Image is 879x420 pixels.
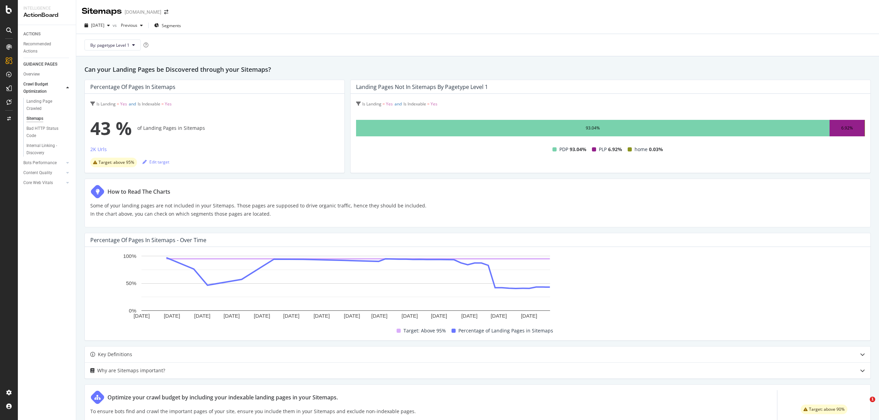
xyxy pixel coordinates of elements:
h2: Can your Landing Pages be Discovered through your Sitemaps? [84,65,871,74]
div: Recommended Actions [23,41,65,55]
a: Overview [23,71,71,78]
text: [DATE] [224,313,240,319]
button: [DATE] [82,20,113,31]
span: PLP [599,145,607,154]
iframe: Intercom live chat [856,397,872,413]
div: Bad HTTP Status Code [26,125,65,139]
span: Segments [162,23,181,29]
a: Internal Linking - Discovery [26,142,71,157]
div: warning label [801,405,847,414]
div: Overview [23,71,40,78]
a: Bad HTTP Status Code [26,125,71,139]
div: Landing Pages not in Sitemaps by pagetype Level 1 [356,83,488,90]
div: Intelligence [23,5,70,11]
div: Sitemaps [26,115,43,122]
div: warning label [90,158,137,167]
div: Sitemaps [82,5,122,17]
text: [DATE] [164,313,180,319]
a: Core Web Vitals [23,179,64,186]
span: Yes [120,101,127,107]
span: 2025 Aug. 29th [91,22,104,28]
span: 43 % [90,114,132,142]
span: = [117,101,119,107]
p: To ensure bots find and crawl the important pages of your site, ensure you include them in your S... [90,407,416,416]
a: Landing Page Crawled [26,98,71,112]
button: Segments [151,20,184,31]
text: 100% [123,253,136,259]
div: ActionBoard [23,11,70,19]
div: Percentage of Pages in Sitemaps - Over Time [90,237,206,243]
div: Landing Page Crawled [26,98,65,112]
span: Target: Above 95% [403,327,446,335]
div: Optimize your crawl budget by including your indexable landing pages in your Sitemaps. [107,393,338,401]
span: Is Indexable [403,101,426,107]
span: = [427,101,430,107]
span: Target: above 95% [99,160,134,164]
text: [DATE] [371,313,387,319]
div: Content Quality [23,169,52,177]
span: and [129,101,136,107]
span: Yes [431,101,437,107]
span: vs [113,22,118,28]
text: [DATE] [431,313,447,319]
a: Bots Performance [23,159,64,167]
text: [DATE] [402,313,418,319]
div: 93.04% [586,124,600,132]
button: 2K Urls [90,145,107,156]
text: [DATE] [254,313,270,319]
div: of Landing Pages in Sitemaps [90,114,339,142]
span: Is Landing [362,101,381,107]
a: Content Quality [23,169,64,177]
a: ACTIONS [23,31,71,38]
span: home [635,145,648,154]
button: Edit target [142,156,169,167]
span: 6.92% [608,145,622,154]
div: Bots Performance [23,159,57,167]
text: [DATE] [134,313,150,319]
span: Is Landing [96,101,116,107]
a: GUIDANCE PAGES [23,61,71,68]
span: Percentage of Landing Pages in Sitemaps [458,327,553,335]
text: 50% [126,281,136,286]
svg: A chart. [90,252,601,321]
div: ACTIONS [23,31,41,38]
span: 93.04% [570,145,586,154]
span: PDP [559,145,568,154]
div: Percentage of Pages in Sitemaps [90,83,175,90]
div: Why are Sitemaps important? [97,366,165,375]
span: Target: above 90% [809,407,845,411]
div: Core Web Vitals [23,179,53,186]
button: Previous [118,20,146,31]
div: Crawl Budget Optimization [23,81,59,95]
text: [DATE] [491,313,507,319]
span: = [161,101,164,107]
span: Yes [386,101,393,107]
div: 2K Urls [90,146,107,153]
a: Recommended Actions [23,41,71,55]
span: By: pagetype Level 1 [90,42,129,48]
div: 6.92% [841,124,853,132]
span: 0.03% [649,145,663,154]
text: [DATE] [521,313,537,319]
span: Is Indexable [138,101,160,107]
div: [DOMAIN_NAME] [125,9,161,15]
span: 1 [870,397,875,402]
span: Previous [118,22,137,28]
text: [DATE] [283,313,299,319]
text: [DATE] [194,313,210,319]
div: Internal Linking - Discovery [26,142,66,157]
span: Yes [165,101,172,107]
text: [DATE] [344,313,360,319]
span: and [395,101,402,107]
text: [DATE] [461,313,477,319]
p: Some of your landing pages are not included in your Sitemaps. Those pages are supposed to drive o... [90,202,426,218]
button: By: pagetype Level 1 [84,39,141,50]
text: 0% [129,308,136,314]
div: Edit target [142,159,169,165]
div: arrow-right-arrow-left [164,10,168,14]
text: [DATE] [313,313,330,319]
a: Sitemaps [26,115,71,122]
div: GUIDANCE PAGES [23,61,57,68]
div: How to Read The Charts [107,188,170,196]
